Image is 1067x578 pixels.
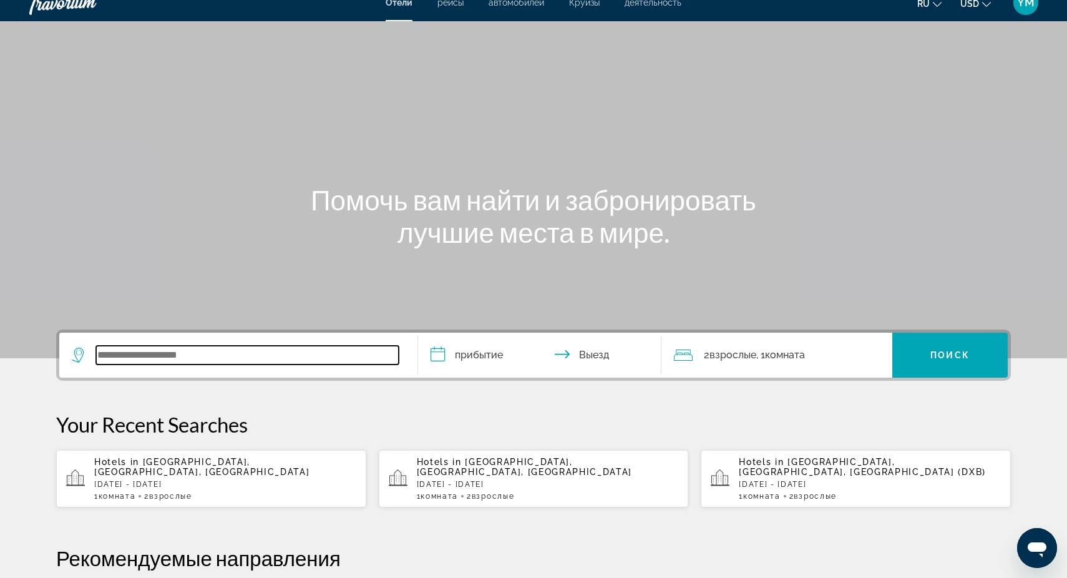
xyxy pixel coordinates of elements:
[743,492,781,501] span: Комната
[739,457,784,467] span: Hotels in
[59,333,1008,378] div: Search widget
[739,457,986,477] span: [GEOGRAPHIC_DATA], [GEOGRAPHIC_DATA], [GEOGRAPHIC_DATA] (DXB)
[472,492,514,501] span: Взрослые
[417,457,632,477] span: [GEOGRAPHIC_DATA], [GEOGRAPHIC_DATA], [GEOGRAPHIC_DATA]
[300,184,767,248] h1: Помочь вам найти и забронировать лучшие места в мире.
[701,449,1011,508] button: Hotels in [GEOGRAPHIC_DATA], [GEOGRAPHIC_DATA], [GEOGRAPHIC_DATA] (DXB)[DATE] - [DATE]1Комната2Вз...
[418,333,661,378] button: Check in and out dates
[661,333,892,378] button: Travelers: 2 adults, 0 children
[709,349,756,361] span: Взрослые
[467,492,514,501] span: 2
[94,457,139,467] span: Hotels in
[765,349,805,361] span: Комната
[930,350,970,360] span: Поиск
[56,546,1011,571] h2: Рекомендуемые направления
[756,346,805,364] span: , 1
[417,480,679,489] p: [DATE] - [DATE]
[417,492,458,501] span: 1
[94,457,309,477] span: [GEOGRAPHIC_DATA], [GEOGRAPHIC_DATA], [GEOGRAPHIC_DATA]
[99,492,136,501] span: Комната
[94,480,356,489] p: [DATE] - [DATE]
[56,449,366,508] button: Hotels in [GEOGRAPHIC_DATA], [GEOGRAPHIC_DATA], [GEOGRAPHIC_DATA][DATE] - [DATE]1Комната2Взрослые
[789,492,837,501] span: 2
[144,492,192,501] span: 2
[739,492,780,501] span: 1
[892,333,1008,378] button: Поиск
[149,492,192,501] span: Взрослые
[794,492,836,501] span: Взрослые
[94,492,135,501] span: 1
[704,346,756,364] span: 2
[1017,528,1057,568] iframe: Кнопка запуска окна обмена сообщениями
[421,492,458,501] span: Комната
[379,449,689,508] button: Hotels in [GEOGRAPHIC_DATA], [GEOGRAPHIC_DATA], [GEOGRAPHIC_DATA][DATE] - [DATE]1Комната2Взрослые
[417,457,462,467] span: Hotels in
[56,412,1011,437] p: Your Recent Searches
[739,480,1001,489] p: [DATE] - [DATE]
